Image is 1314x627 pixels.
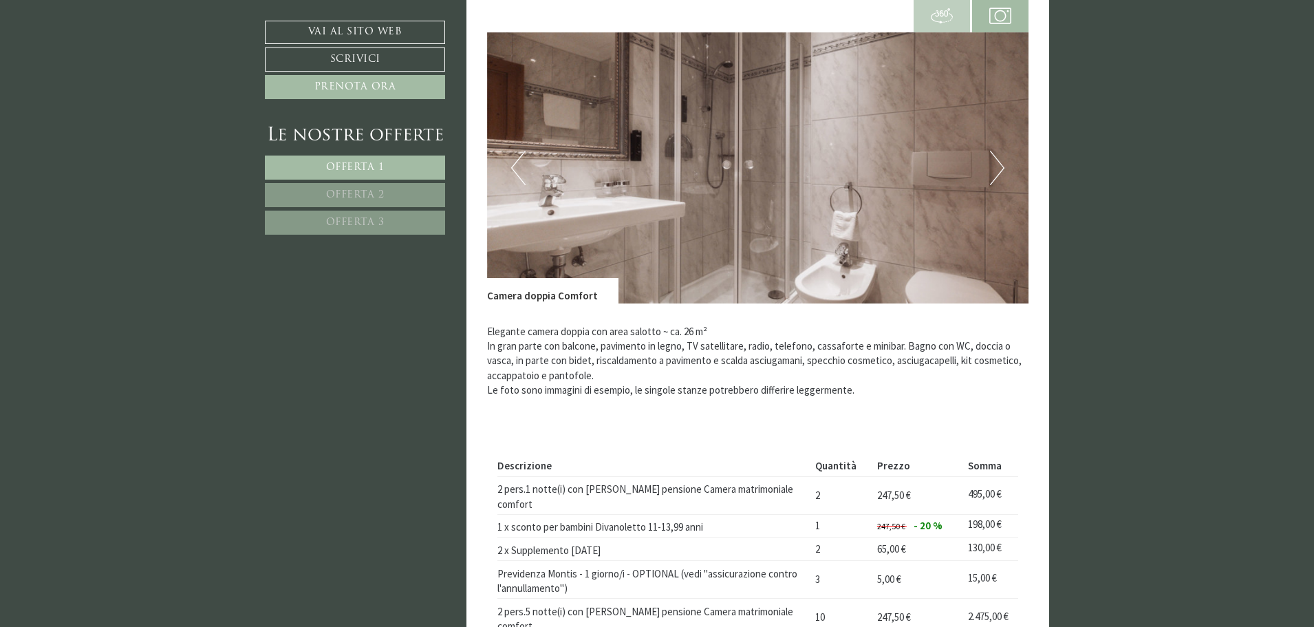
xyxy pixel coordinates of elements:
span: 247,50 € [877,610,911,624]
td: 3 [810,561,872,599]
span: 65,00 € [877,542,906,555]
a: Prenota ora [265,75,445,99]
td: 2 [810,476,872,514]
td: 130,00 € [963,538,1018,561]
div: Buon giorno, come possiamo aiutarla? [10,36,189,76]
td: 495,00 € [963,476,1018,514]
span: Offerta 3 [326,217,385,228]
th: Somma [963,456,1018,476]
small: 13:30 [21,64,182,73]
td: 2 [810,538,872,561]
td: 1 [810,514,872,538]
img: 360-grad.svg [931,5,953,27]
div: Montis – Active Nature Spa [21,39,182,50]
div: Camera doppia Comfort [487,278,618,303]
div: giovedì [245,10,298,32]
span: 247,50 € [877,489,911,502]
button: Invia [467,363,543,387]
span: 5,00 € [877,573,901,586]
button: Previous [511,151,526,185]
img: camera.svg [989,5,1011,27]
td: 2 pers.1 notte(i) con [PERSON_NAME] pensione Camera matrimoniale comfort [497,476,810,514]
td: 2 x Supplemento [DATE] [497,538,810,561]
button: Next [990,151,1004,185]
a: Scrivici [265,47,445,72]
span: 247,50 € [877,521,905,531]
td: 15,00 € [963,561,1018,599]
td: 198,00 € [963,514,1018,538]
a: Vai al sito web [265,21,445,44]
img: image [487,32,1029,304]
td: Previdenza Montis - 1 giorno/i - OPTIONAL (vedi "assicurazione contro l'annullamento") [497,561,810,599]
th: Descrizione [497,456,810,476]
div: Le nostre offerte [265,123,445,149]
p: Elegante camera doppia con area salotto ~ ca. 26 m² In gran parte con balcone, pavimento in legno... [487,324,1029,398]
span: Offerta 2 [326,190,385,200]
th: Prezzo [872,456,963,476]
span: Offerta 1 [326,162,385,173]
td: 1 x sconto per bambini Divanoletto 11-13,99 anni [497,514,810,538]
span: - 20 % [914,519,943,532]
th: Quantità [810,456,872,476]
